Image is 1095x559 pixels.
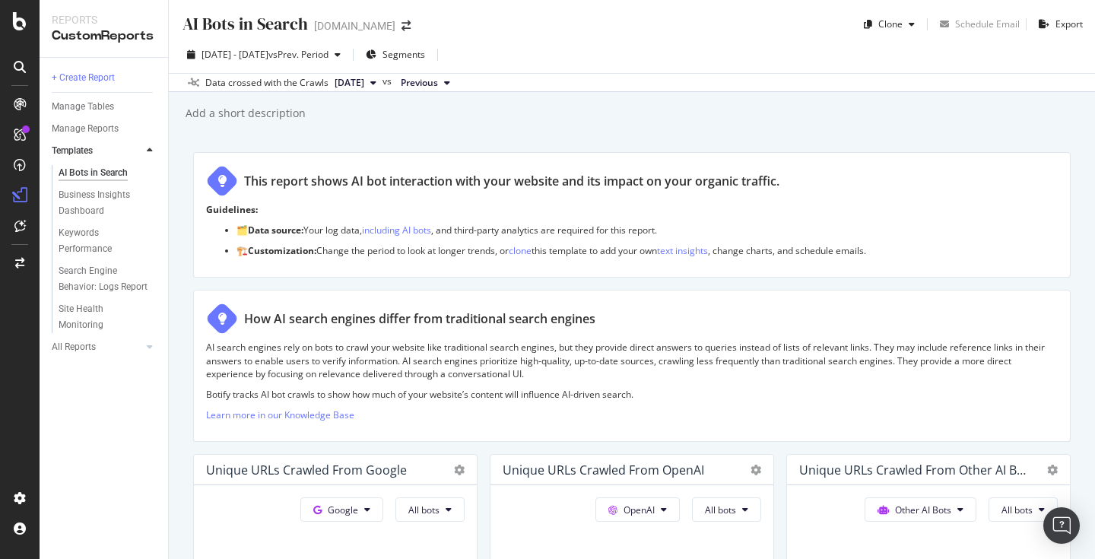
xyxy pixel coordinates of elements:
a: + Create Report [52,70,157,86]
span: All bots [705,503,736,516]
a: All Reports [52,339,142,355]
div: Manage Reports [52,121,119,137]
div: + Create Report [52,70,115,86]
a: Manage Reports [52,121,157,137]
a: Search Engine Behavior: Logs Report [59,263,157,295]
span: OpenAI [624,503,655,516]
div: Data crossed with the Crawls [205,76,328,90]
div: Unique URLs Crawled from OpenAI [503,462,704,478]
button: Segments [360,43,431,67]
p: 🗂️ Your log data, , and third-party analytics are required for this report. [236,224,1058,237]
div: Unique URLs Crawled from Other AI Bots [799,462,1032,478]
a: Site Health Monitoring [59,301,157,333]
strong: Guidelines: [206,203,258,216]
a: including AI bots [362,224,431,237]
span: [DATE] - [DATE] [202,48,268,61]
div: Schedule Email [955,17,1020,30]
div: How AI search engines differ from traditional search enginesAI search engines rely on bots to cra... [193,290,1071,442]
span: Google [328,503,358,516]
a: clone [509,244,532,257]
p: Botify tracks AI bot crawls to show how much of your website’s content will influence AI-driven s... [206,388,1058,401]
div: Add a short description [184,106,306,121]
div: This report shows AI bot interaction with your website and its impact on your organic traffic. [244,173,779,190]
button: Previous [395,74,456,92]
div: Unique URLs Crawled from Google [206,462,407,478]
div: Search Engine Behavior: Logs Report [59,263,148,295]
a: Manage Tables [52,99,157,115]
div: This report shows AI bot interaction with your website and its impact on your organic traffic.Gui... [193,152,1071,278]
div: How AI search engines differ from traditional search engines [244,310,595,328]
a: Business Insights Dashboard [59,187,157,219]
span: Previous [401,76,438,90]
span: vs [382,75,395,88]
button: OpenAI [595,497,680,522]
button: [DATE] - [DATE]vsPrev. Period [181,43,347,67]
button: Schedule Email [934,12,1020,37]
div: Clone [878,17,903,30]
button: [DATE] [328,74,382,92]
div: CustomReports [52,27,156,45]
span: Segments [382,48,425,61]
div: arrow-right-arrow-left [401,21,411,31]
div: AI Bots in Search [59,165,128,181]
button: All bots [989,497,1058,522]
button: All bots [692,497,761,522]
button: Export [1033,12,1083,37]
a: Templates [52,143,142,159]
strong: Data source: [248,224,303,237]
span: All bots [408,503,440,516]
strong: Customization: [248,244,316,257]
button: Clone [858,12,921,37]
button: Other AI Bots [865,497,976,522]
a: text insights [657,244,708,257]
div: Export [1055,17,1083,30]
div: All Reports [52,339,96,355]
a: Learn more in our Knowledge Base [206,408,354,421]
div: [DOMAIN_NAME] [314,18,395,33]
div: Site Health Monitoring [59,301,144,333]
div: Open Intercom Messenger [1043,507,1080,544]
div: Keywords Performance [59,225,144,257]
div: AI Bots in Search [181,12,308,36]
div: Business Insights Dashboard [59,187,146,219]
span: vs Prev. Period [268,48,328,61]
div: Reports [52,12,156,27]
button: All bots [395,497,465,522]
span: Other AI Bots [895,503,951,516]
a: Keywords Performance [59,225,157,257]
p: AI search engines rely on bots to crawl your website like traditional search engines, but they pr... [206,341,1058,380]
p: 🏗️ Change the period to look at longer trends, or this template to add your own , change charts, ... [236,244,1058,257]
div: Templates [52,143,93,159]
span: All bots [1001,503,1033,516]
div: Manage Tables [52,99,114,115]
button: Google [300,497,383,522]
span: 2025 Sep. 2nd [335,76,364,90]
a: AI Bots in Search [59,165,157,181]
